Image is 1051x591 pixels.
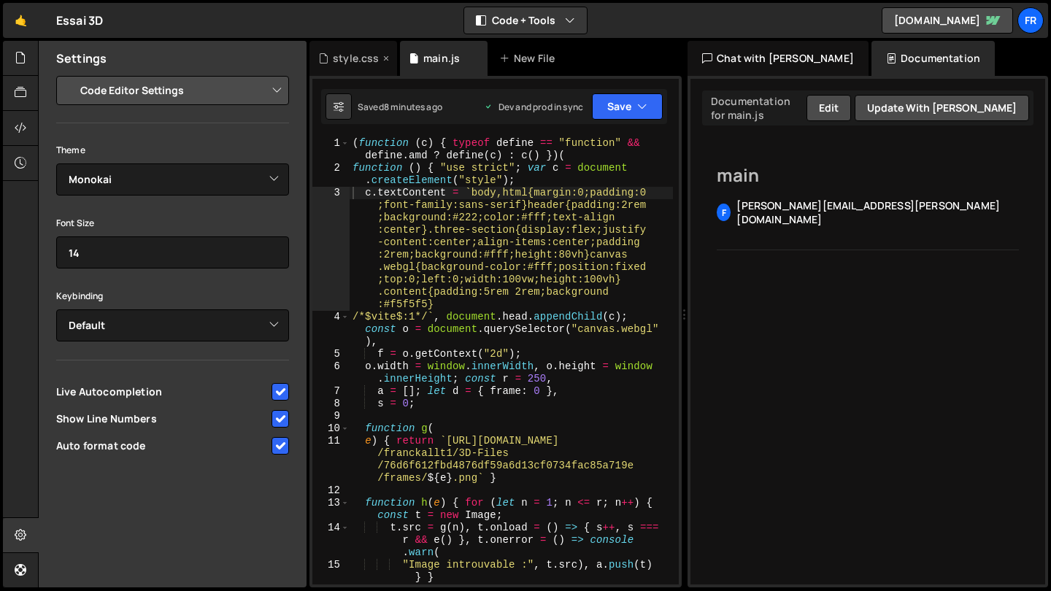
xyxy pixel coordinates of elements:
[1017,7,1044,34] a: Fr
[312,311,350,348] div: 4
[717,163,1019,187] h2: main
[423,51,460,66] div: main.js
[358,101,442,113] div: Saved
[499,51,561,66] div: New File
[56,143,85,158] label: Theme
[56,289,104,304] label: Keybinding
[312,435,350,484] div: 11
[592,93,663,120] button: Save
[871,41,995,76] div: Documentation
[3,3,39,38] a: 🤙
[882,7,1013,34] a: [DOMAIN_NAME]
[56,216,94,231] label: Font Size
[806,95,851,121] button: Edit
[312,137,350,162] div: 1
[312,162,350,187] div: 2
[312,484,350,497] div: 12
[312,385,350,398] div: 7
[722,206,726,219] span: f
[312,187,350,311] div: 3
[855,95,1029,121] button: Update with [PERSON_NAME]
[312,410,350,422] div: 9
[312,348,350,360] div: 5
[384,101,442,113] div: 8 minutes ago
[688,41,869,76] div: Chat with [PERSON_NAME]
[484,101,583,113] div: Dev and prod in sync
[312,559,350,584] div: 15
[312,398,350,410] div: 8
[56,412,269,426] span: Show Line Numbers
[312,360,350,385] div: 6
[56,50,107,66] h2: Settings
[736,198,1000,226] span: [PERSON_NAME][EMAIL_ADDRESS][PERSON_NAME][DOMAIN_NAME]
[312,522,350,559] div: 14
[333,51,379,66] div: style.css
[707,94,806,122] div: Documentation for main.js
[312,422,350,435] div: 10
[56,439,269,453] span: Auto format code
[312,497,350,522] div: 13
[56,12,103,29] div: Essai 3D
[56,385,269,399] span: Live Autocompletion
[464,7,587,34] button: Code + Tools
